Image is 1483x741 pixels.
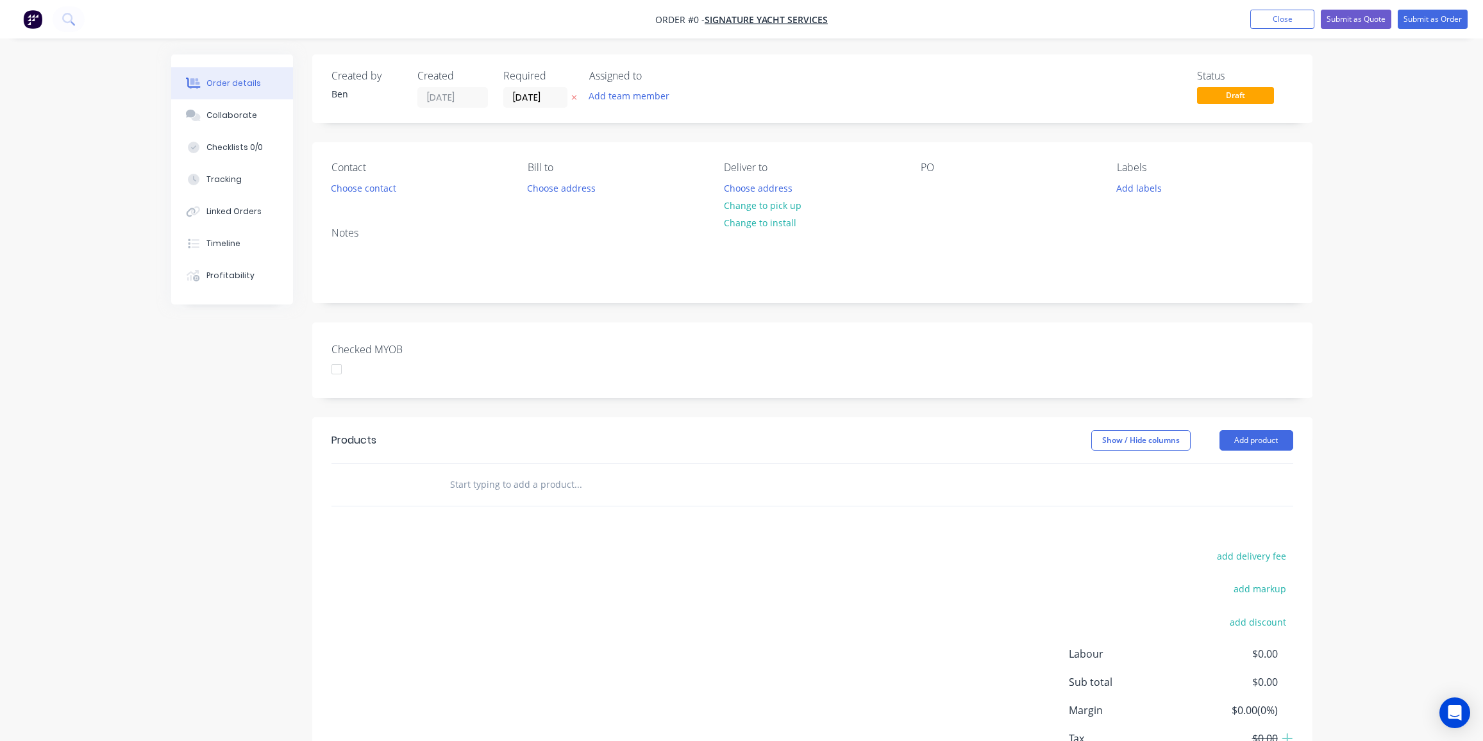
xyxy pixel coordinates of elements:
[717,179,799,196] button: Choose address
[1398,10,1468,29] button: Submit as Order
[171,196,293,228] button: Linked Orders
[705,13,828,26] a: Signature Yacht Services
[1182,646,1277,662] span: $0.00
[206,270,255,281] div: Profitability
[1219,430,1293,451] button: Add product
[324,179,403,196] button: Choose contact
[171,67,293,99] button: Order details
[206,206,262,217] div: Linked Orders
[171,99,293,131] button: Collaborate
[206,110,257,121] div: Collaborate
[331,433,376,448] div: Products
[589,70,717,82] div: Assigned to
[655,13,705,26] span: Order #0 -
[23,10,42,29] img: Factory
[589,87,676,104] button: Add team member
[1069,674,1183,690] span: Sub total
[331,342,492,357] label: Checked MYOB
[206,174,242,185] div: Tracking
[1227,580,1293,597] button: add markup
[1321,10,1391,29] button: Submit as Quote
[1197,70,1293,82] div: Status
[1069,703,1183,718] span: Margin
[1117,162,1293,174] div: Labels
[717,214,803,231] button: Change to install
[331,70,402,82] div: Created by
[331,227,1293,239] div: Notes
[582,87,676,104] button: Add team member
[1182,674,1277,690] span: $0.00
[1069,646,1183,662] span: Labour
[171,131,293,163] button: Checklists 0/0
[717,197,808,214] button: Change to pick up
[1197,87,1274,103] span: Draft
[1223,613,1293,630] button: add discount
[206,142,263,153] div: Checklists 0/0
[921,162,1096,174] div: PO
[1439,697,1470,728] div: Open Intercom Messenger
[503,70,574,82] div: Required
[331,87,402,101] div: Ben
[521,179,603,196] button: Choose address
[1182,703,1277,718] span: $0.00 ( 0 %)
[206,78,261,89] div: Order details
[724,162,900,174] div: Deliver to
[171,228,293,260] button: Timeline
[449,472,706,497] input: Start typing to add a product...
[206,238,240,249] div: Timeline
[171,163,293,196] button: Tracking
[331,162,507,174] div: Contact
[1110,179,1169,196] button: Add labels
[1091,430,1191,451] button: Show / Hide columns
[1250,10,1314,29] button: Close
[528,162,703,174] div: Bill to
[417,70,488,82] div: Created
[1211,547,1293,565] button: add delivery fee
[171,260,293,292] button: Profitability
